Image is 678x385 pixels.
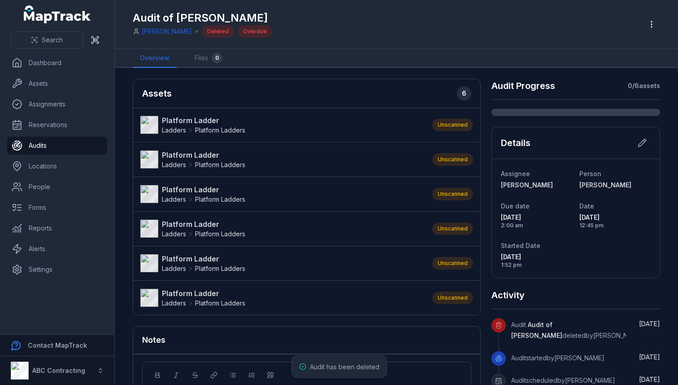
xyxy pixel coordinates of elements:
[133,11,272,25] h1: Audit of [PERSON_NAME]
[639,353,660,361] span: [DATE]
[579,213,651,222] span: [DATE]
[457,86,471,101] div: 6
[140,253,423,273] a: Platform LadderLaddersPlatform Ladders
[501,261,572,269] span: 1:52 pm
[579,213,651,229] time: 09/05/2025, 12:45:58 pm
[195,299,245,308] span: Platform Ladders
[162,253,245,264] strong: Platform Ladder
[501,202,530,210] span: Due date
[140,150,423,169] a: Platform LadderLaddersPlatform Ladders
[628,81,660,90] strong: 0 / 6 assets
[501,213,572,222] span: [DATE]
[511,321,562,339] span: Audit of [PERSON_NAME]
[7,199,107,217] a: Forms
[579,170,601,177] span: Person
[501,242,540,249] span: Started Date
[432,292,473,304] div: Unscanned
[142,27,192,36] a: [PERSON_NAME]
[212,53,222,63] div: 0
[140,184,423,204] a: Platform LadderLaddersPlatform Ladders
[501,222,572,229] span: 2:00 am
[7,95,107,113] a: Assignments
[432,222,473,235] div: Unscanned
[511,376,615,384] span: Audit scheduled by [PERSON_NAME]
[579,202,594,210] span: Date
[7,261,107,279] a: Settings
[162,195,186,204] span: Ladders
[162,230,186,239] span: Ladders
[162,160,186,169] span: Ladders
[11,31,83,49] button: Search
[501,137,530,149] h2: Details
[42,35,63,44] span: Search
[142,334,165,346] h3: Notes
[7,137,107,155] a: Audits
[195,160,245,169] span: Platform Ladders
[162,150,245,160] strong: Platform Ladder
[140,288,423,308] a: Platform LadderLaddersPlatform Ladders
[162,115,245,126] strong: Platform Ladder
[162,288,245,299] strong: Platform Ladder
[162,184,245,195] strong: Platform Ladder
[501,170,530,177] span: Assignee
[639,376,660,383] span: [DATE]
[639,320,660,327] time: 07/09/2025, 6:34:38 pm
[162,264,186,273] span: Ladders
[7,240,107,258] a: Alerts
[491,80,555,92] h2: Audit Progress
[238,25,272,38] div: Overdue
[432,188,473,200] div: Unscanned
[162,219,245,230] strong: Platform Ladder
[7,178,107,196] a: People
[195,195,245,204] span: Platform Ladders
[133,49,177,68] a: Overview
[579,181,651,190] a: [PERSON_NAME]
[639,320,660,327] span: [DATE]
[639,353,660,361] time: 15/05/2025, 1:52:40 pm
[7,219,107,237] a: Reports
[7,75,107,93] a: Assets
[432,119,473,131] div: Unscanned
[28,341,87,349] strong: Contact MapTrack
[639,376,660,383] time: 09/05/2025, 12:45:58 pm
[32,367,85,374] strong: ABC Contracting
[24,5,91,23] a: MapTrack
[501,252,572,261] span: [DATE]
[579,222,651,229] span: 12:45 pm
[140,219,423,239] a: Platform LadderLaddersPlatform Ladders
[511,321,643,339] span: Audit deleted by [PERSON_NAME]
[195,264,245,273] span: Platform Ladders
[7,157,107,175] a: Locations
[162,299,186,308] span: Ladders
[187,49,230,68] a: Files0
[501,213,572,229] time: 31/05/2025, 2:00:00 am
[7,54,107,72] a: Dashboard
[162,126,186,135] span: Ladders
[202,25,234,38] div: Deleted
[7,116,107,134] a: Reservations
[432,257,473,270] div: Unscanned
[195,126,245,135] span: Platform Ladders
[195,230,245,239] span: Platform Ladders
[511,354,604,362] span: Audit started by [PERSON_NAME]
[142,86,471,101] h2: Assets
[310,363,379,371] span: Audit has been deleted
[491,289,525,301] h2: Activity
[432,153,473,166] div: Unscanned
[501,252,572,269] time: 15/05/2025, 1:52:40 pm
[501,181,572,190] a: [PERSON_NAME]
[140,115,423,135] a: Platform LadderLaddersPlatform Ladders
